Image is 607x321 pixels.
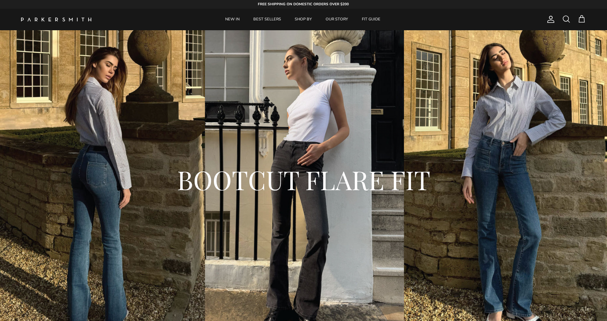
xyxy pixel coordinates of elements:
a: OUR STORY [319,9,354,30]
a: SHOP BY [288,9,318,30]
a: NEW IN [219,9,246,30]
a: FIT GUIDE [355,9,387,30]
strong: FREE SHIPPING ON DOMESTIC ORDERS OVER $200 [258,2,349,7]
div: Primary [105,9,501,30]
h2: BOOTCUT FLARE FIT [39,163,568,197]
img: Parker Smith [21,18,91,21]
a: Account [544,15,555,24]
a: BEST SELLERS [247,9,287,30]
